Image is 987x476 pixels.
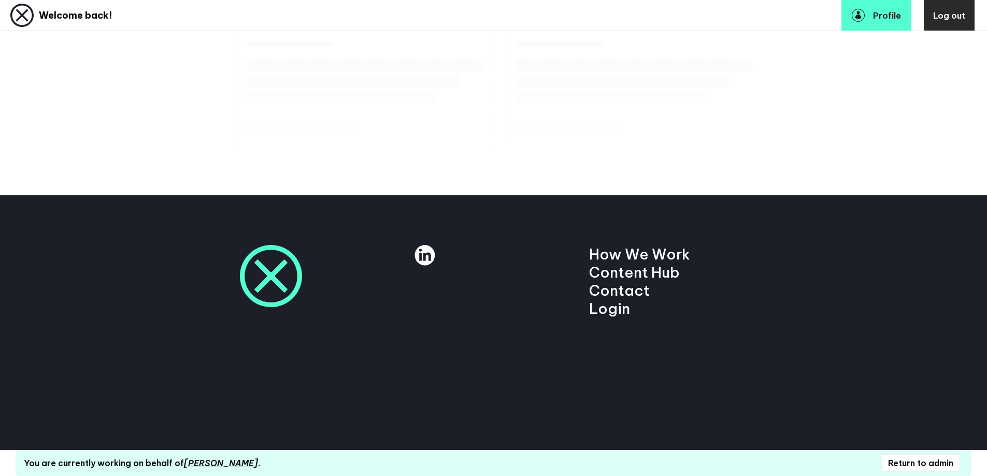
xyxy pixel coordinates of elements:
[873,10,901,21] span: Profile
[589,281,650,299] a: Contact
[589,263,680,281] a: Content Hub
[589,299,630,318] a: Login
[184,458,258,468] em: [PERSON_NAME]
[24,458,260,468] div: You are currently working on behalf of .
[589,245,690,263] a: How We Work
[933,10,965,21] span: Log out
[881,454,960,472] button: Return to admin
